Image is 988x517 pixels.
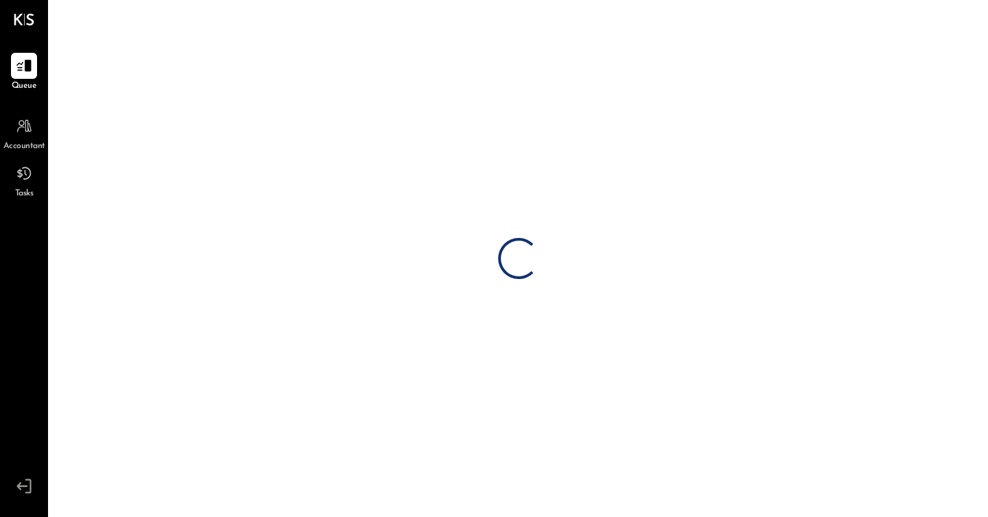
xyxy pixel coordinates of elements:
[15,188,34,200] span: Tasks
[12,80,37,93] span: Queue
[1,53,47,93] a: Queue
[1,113,47,153] a: Accountant
[1,160,47,200] a: Tasks
[3,141,45,153] span: Accountant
